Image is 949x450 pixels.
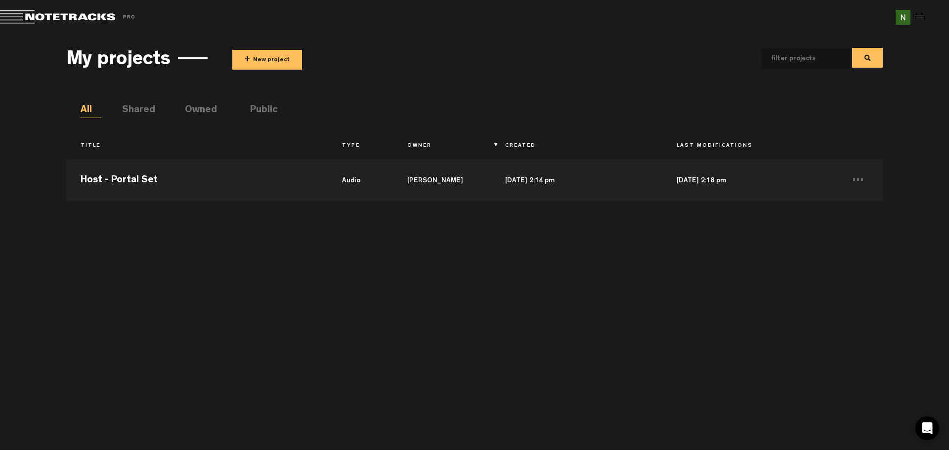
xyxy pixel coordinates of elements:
th: Created [491,138,662,155]
li: Public [250,103,271,118]
img: ACg8ocIBAs8WAwPtfif2PIwBEoZ01qQN8VJ5QuvaIpMYtzOTN_naqw=s96-c [896,10,910,25]
li: Shared [122,103,143,118]
input: filter projects [761,48,834,69]
td: [DATE] 2:14 pm [491,157,662,201]
button: +New project [232,50,302,70]
th: Type [328,138,393,155]
td: audio [328,157,393,201]
div: Open Intercom Messenger [915,416,939,440]
th: Last Modifications [662,138,834,155]
td: [DATE] 2:18 pm [662,157,834,201]
li: Owned [185,103,206,118]
span: + [245,54,250,66]
td: Host - Portal Set [66,157,327,201]
th: Owner [393,138,491,155]
li: All [81,103,101,118]
td: [PERSON_NAME] [393,157,491,201]
h3: My projects [66,50,171,72]
td: ... [834,157,883,201]
th: Title [66,138,327,155]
